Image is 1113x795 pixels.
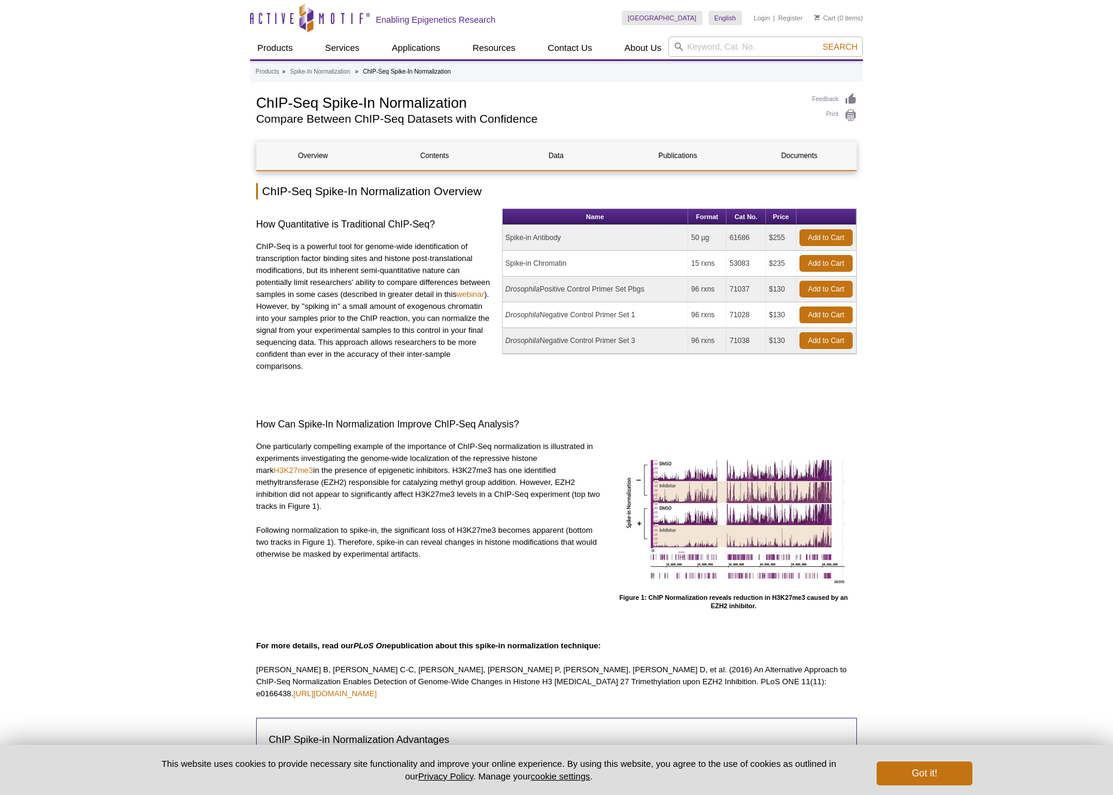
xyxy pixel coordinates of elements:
li: » [355,68,358,75]
h2: Compare Between ChIP-Seq Datasets with Confidence [256,114,800,125]
a: About Us [618,37,669,59]
a: Add to Cart [799,332,853,349]
a: H3K27me3 [273,466,313,475]
a: Resources [466,37,523,59]
th: Name [503,209,688,225]
td: 71028 [726,302,766,328]
a: Services [318,37,367,59]
a: Contact Us [540,37,599,59]
td: 96 rxns [688,302,726,328]
i: Drosophila [506,285,540,293]
input: Keyword, Cat. No. [668,37,863,57]
li: » [282,68,285,75]
th: Cat No. [726,209,766,225]
a: Applications [385,37,448,59]
h4: Figure 1: ChIP Normalization reveals reduction in H3K27me3 caused by an EZH2 inhibitor. [610,594,857,610]
td: $130 [766,302,796,328]
p: This website uses cookies to provide necessary site functionality and improve your online experie... [141,757,857,782]
td: 71038 [726,328,766,354]
li: ChIP-Seq Spike-In Normalization [363,68,451,75]
a: Register [778,14,802,22]
img: ChIP Normalization reveals changes in H3K27me3 levels following treatment with EZH2 inhibitor. [614,441,853,590]
a: Login [754,14,770,22]
a: Data [500,141,612,170]
span: Search [823,42,857,51]
h2: Enabling Epigenetics Research [376,14,495,25]
i: Drosophila [506,336,540,345]
a: Add to Cart [799,229,853,246]
p: ChIP-Seq is a powerful tool for genome-wide identification of transcription factor binding sites ... [256,241,493,372]
a: Feedback [812,93,857,106]
p: Following normalization to spike-in, the significant loss of H3K27me3 becomes apparent (bottom tw... [256,524,601,560]
a: Spike-In Normalization [290,66,351,77]
th: Price [766,209,796,225]
i: Drosophila [506,311,540,319]
a: Documents [743,141,856,170]
a: Privacy Policy [418,771,473,781]
td: Negative Control Primer Set 1 [503,302,688,328]
button: cookie settings [531,771,590,781]
th: Format [688,209,726,225]
button: Got it! [877,761,972,785]
td: Spike-in Chromatin [503,251,688,277]
a: webinar [457,290,484,299]
td: 53083 [726,251,766,277]
li: (0 items) [814,11,863,25]
td: $130 [766,277,796,302]
td: 96 rxns [688,277,726,302]
a: Contents [378,141,491,170]
h1: ChIP-Seq Spike-In Normalization [256,93,800,111]
button: Search [819,41,861,52]
td: 50 µg [688,225,726,251]
a: Add to Cart [799,307,853,323]
a: Products [250,37,300,59]
td: Spike-in Antibody [503,225,688,251]
a: Cart [814,14,835,22]
a: English [708,11,742,25]
td: $130 [766,328,796,354]
td: Positive Control Primer Set Pbgs [503,277,688,302]
h3: How Can Spike-In Normalization Improve ChIP-Seq Analysis? [256,417,857,432]
td: 71037 [726,277,766,302]
img: Your Cart [814,14,820,20]
a: [GEOGRAPHIC_DATA] [622,11,703,25]
a: Add to Cart [799,281,853,298]
a: Add to Cart [799,255,853,272]
p: One particularly compelling example of the importance of ChIP-Seq normalization is illustrated in... [256,441,601,512]
td: $235 [766,251,796,277]
strong: For more details, read our publication about this spike-in normalization technique: [256,641,601,650]
td: $255 [766,225,796,251]
h2: ChIP-Seq Spike-In Normalization Overview [256,183,857,199]
td: Negative Control Primer Set 3 [503,328,688,354]
a: Publications [622,141,734,170]
td: 15 rxns [688,251,726,277]
h3: How Quantitative is Traditional ChIP-Seq? [256,217,493,232]
h2: ChIP Spike-in Normalization Advantages [269,733,844,747]
a: Overview [257,141,369,170]
td: 96 rxns [688,328,726,354]
a: Products [256,66,279,77]
em: PLoS One [354,641,391,650]
p: [PERSON_NAME] B, [PERSON_NAME] C-C, [PERSON_NAME], [PERSON_NAME] P, [PERSON_NAME], [PERSON_NAME] ... [256,664,857,700]
a: [URL][DOMAIN_NAME] [293,689,376,698]
a: Print [812,109,857,122]
li: | [773,11,775,25]
td: 61686 [726,225,766,251]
